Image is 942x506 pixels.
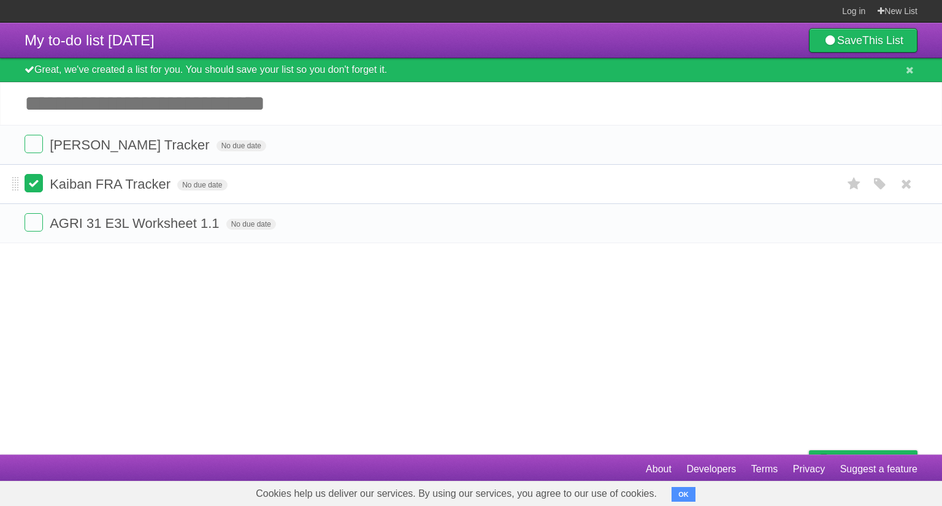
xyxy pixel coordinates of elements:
a: Developers [686,458,736,481]
a: SaveThis List [809,28,917,53]
a: Buy me a coffee [809,450,917,473]
span: No due date [216,140,266,151]
img: Buy me a coffee [815,451,832,472]
span: No due date [226,219,276,230]
span: AGRI 31 E3L Worksheet 1.1 [50,216,222,231]
a: About [646,458,672,481]
span: [PERSON_NAME] Tracker [50,137,212,153]
label: Star task [843,174,866,194]
span: Cookies help us deliver our services. By using our services, you agree to our use of cookies. [243,481,669,506]
span: No due date [177,179,227,191]
label: Done [25,135,43,153]
span: My to-do list [DATE] [25,32,155,48]
a: Privacy [793,458,825,481]
a: Terms [751,458,778,481]
a: Suggest a feature [840,458,917,481]
button: OK [672,487,695,502]
label: Done [25,174,43,192]
b: This List [862,34,903,47]
span: Buy me a coffee [835,451,911,472]
span: Kaiban FRA Tracker [50,176,174,192]
label: Done [25,213,43,232]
